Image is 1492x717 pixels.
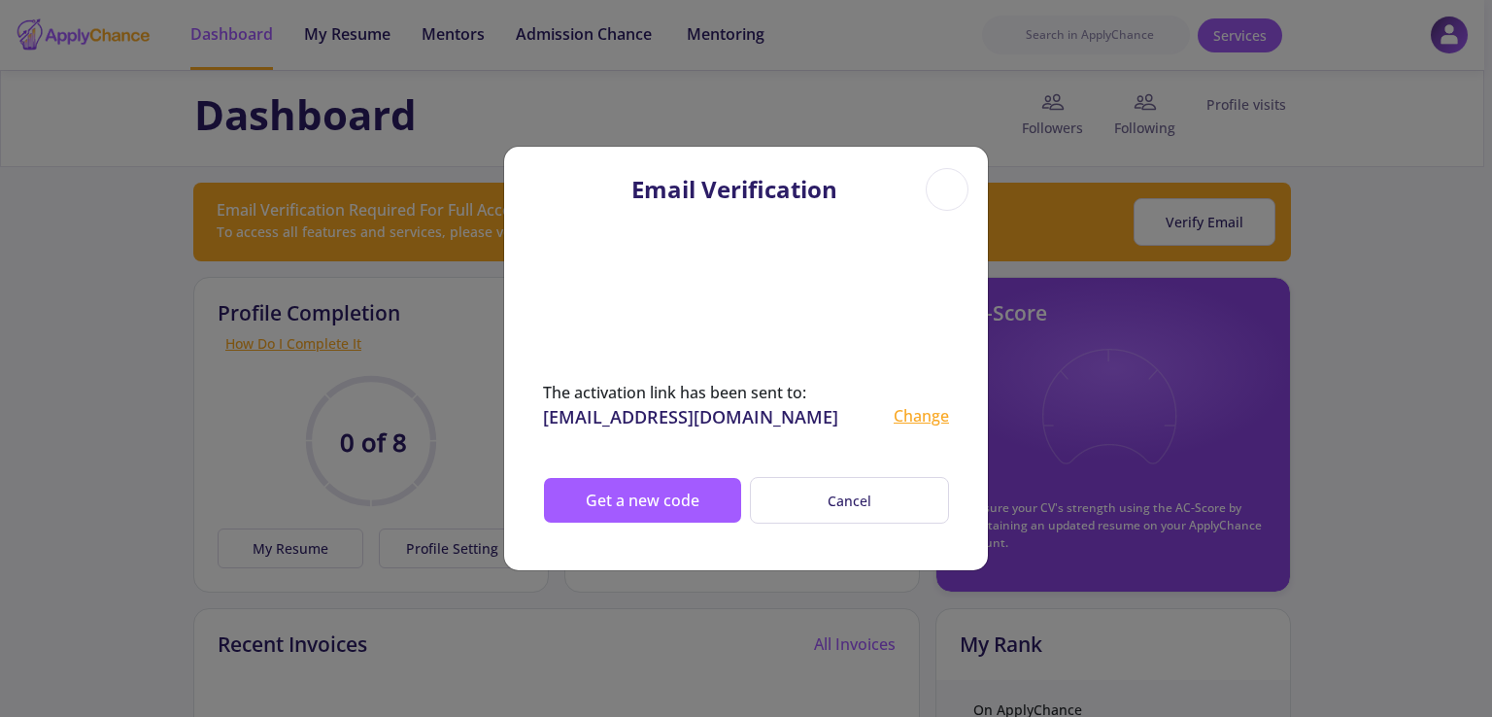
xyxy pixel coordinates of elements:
[543,477,742,524] button: Get a new code
[543,381,949,404] div: The activation link has been sent to:
[750,477,949,525] button: Cancel
[926,168,968,211] div: Close
[894,404,949,430] div: Change
[543,404,838,430] div: [EMAIL_ADDRESS][DOMAIN_NAME]
[631,172,837,207] div: Email Verification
